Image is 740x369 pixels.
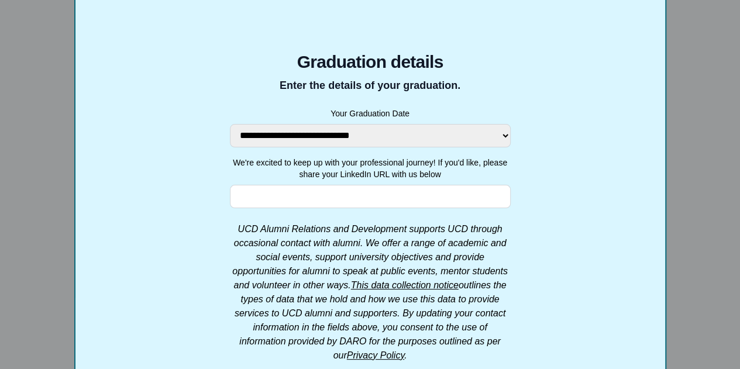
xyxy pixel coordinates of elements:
[230,77,511,94] p: Enter the details of your graduation.
[232,224,507,360] em: UCD Alumni Relations and Development supports UCD through occasional contact with alumni. We offe...
[230,108,511,119] label: Your Graduation Date
[347,350,404,360] a: Privacy Policy
[230,157,511,180] label: We're excited to keep up with your professional journey! If you'd like, please share your LinkedI...
[351,280,459,290] a: This data collection notice
[230,51,511,73] span: Graduation details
